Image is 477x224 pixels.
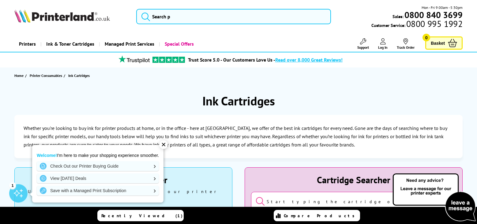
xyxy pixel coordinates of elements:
[378,38,388,50] a: Log In
[37,173,159,183] a: View [DATE] Deals
[21,174,226,186] div: Quick Cartridge Finder
[68,73,90,78] span: Ink Cartridges
[275,57,343,63] span: Read over 8,000 Great Reviews!
[37,186,159,196] a: Save with a Managed Print Subscription
[378,45,388,50] span: Log In
[101,213,183,218] span: Recently Viewed (1)
[14,36,40,52] a: Printers
[159,140,168,149] div: ✕
[14,9,129,24] a: Printerland Logo
[37,161,159,171] a: Check Out our Printer Buying Guide
[202,93,275,109] h1: Ink Cartridges
[284,213,358,218] span: Compare Products
[392,13,404,19] span: Sales:
[357,45,369,50] span: Support
[422,5,463,10] span: Mon - Fri 9:00am - 5:30pm
[431,39,445,47] span: Basket
[99,36,159,52] a: Managed Print Services
[425,36,463,50] a: Basket 0
[251,192,456,211] input: Start typing the cartridge or printer's name...
[14,9,110,23] img: Printerland Logo
[40,36,99,52] a: Ink & Toner Cartridges
[357,38,369,50] a: Support
[136,9,331,24] input: Search p
[14,72,25,79] a: Home
[97,210,184,221] a: Recently Viewed (1)
[251,174,456,186] div: Cartridge Searcher
[37,153,159,158] p: I'm here to make your shopping experience smoother.
[404,12,463,18] a: 0800 840 3699
[188,57,343,63] a: Trust Score 5.0 - Our Customers Love Us -Read over 8,000 Great Reviews!
[116,55,152,63] img: trustpilot rating
[24,124,454,149] p: Whether you're looking to buy ink for printer products at home, or in the office - here at [GEOGR...
[371,21,463,28] span: Customer Service:
[37,153,57,158] strong: Welcome!
[152,57,185,63] img: trustpilot rating
[46,36,94,52] span: Ink & Toner Cartridges
[391,173,477,223] img: Open Live Chat window
[30,72,64,79] a: Printer Consumables
[423,34,430,41] span: 0
[397,38,415,50] a: Track Order
[274,210,360,221] a: Compare Products
[159,36,198,52] a: Special Offers
[405,21,463,27] span: 0800 995 1992
[404,9,463,21] b: 0800 840 3699
[30,72,62,79] span: Printer Consumables
[9,182,16,189] div: 1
